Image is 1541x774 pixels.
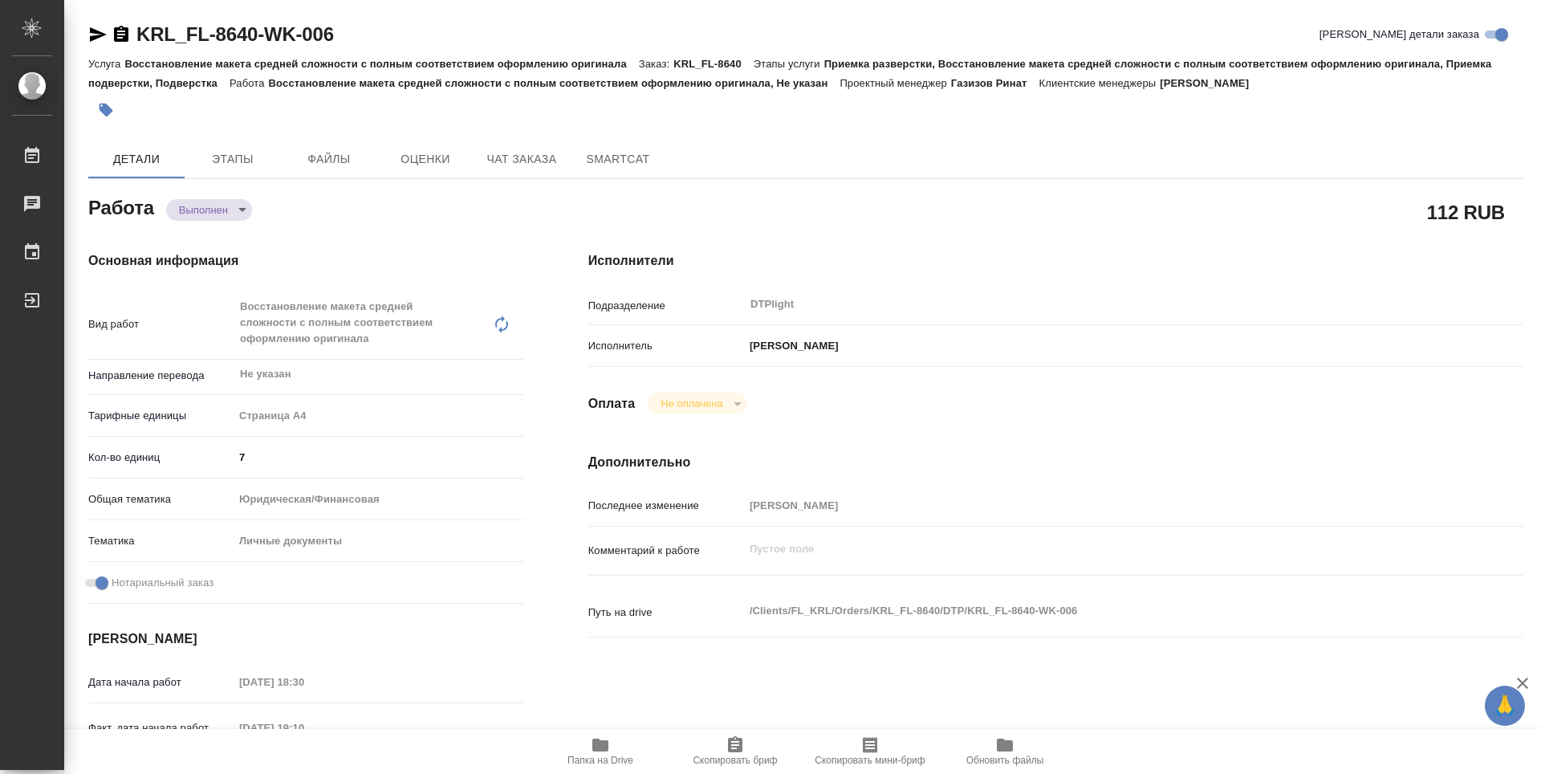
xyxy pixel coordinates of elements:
button: Папка на Drive [533,729,668,774]
p: KRL_FL-8640 [673,58,754,70]
span: Скопировать мини-бриф [815,755,925,766]
p: Заказ: [639,58,673,70]
span: Этапы [194,149,271,169]
span: Папка на Drive [567,755,633,766]
a: KRL_FL-8640-WK-006 [136,23,334,45]
p: Проектный менеджер [840,77,950,89]
button: Добавить тэг [88,92,124,128]
span: Файлы [291,149,368,169]
span: Нотариальный заказ [112,575,213,591]
p: Исполнитель [588,338,744,354]
p: Тарифные единицы [88,408,234,424]
p: [PERSON_NAME] [1160,77,1261,89]
p: Последнее изменение [588,498,744,514]
div: Страница А4 [234,402,524,430]
h4: Оплата [588,394,636,413]
p: Факт. дата начала работ [88,720,234,736]
input: Пустое поле [234,670,374,694]
input: Пустое поле [234,716,374,739]
input: Пустое поле [744,494,1445,517]
button: Не оплачена [656,397,727,410]
h4: Дополнительно [588,453,1523,472]
button: Скопировать бриф [668,729,803,774]
div: Личные документы [234,528,524,555]
button: Скопировать мини-бриф [803,729,937,774]
span: Чат заказа [483,149,560,169]
p: Газизов Ринат [951,77,1039,89]
input: ✎ Введи что-нибудь [234,446,524,469]
p: Восстановление макета средней сложности с полным соответствием оформлению оригинала, Не указан [269,77,840,89]
h4: Основная информация [88,251,524,271]
span: Скопировать бриф [693,755,777,766]
div: Юридическая/Финансовая [234,486,524,513]
p: Подразделение [588,298,744,314]
span: SmartCat [579,149,657,169]
h4: [PERSON_NAME] [88,629,524,649]
button: Обновить файлы [937,729,1072,774]
p: Восстановление макета средней сложности с полным соответствием оформлению оригинала [124,58,638,70]
p: Услуга [88,58,124,70]
button: 🙏 [1485,686,1525,726]
button: Выполнен [174,203,233,217]
p: [PERSON_NAME] [744,338,839,354]
button: Скопировать ссылку [112,25,131,44]
p: Путь на drive [588,605,744,621]
button: Скопировать ссылку для ЯМессенджера [88,25,108,44]
p: Кол-во единиц [88,450,234,466]
span: 🙏 [1491,689,1519,723]
h4: Исполнители [588,251,1523,271]
h2: 112 RUB [1427,198,1505,226]
div: Выполнен [648,393,746,414]
textarea: /Clients/FL_KRL/Orders/KRL_FL-8640/DTP/KRL_FL-8640-WK-006 [744,597,1445,625]
span: Обновить файлы [966,755,1044,766]
p: Вид работ [88,316,234,332]
p: Клиентские менеджеры [1039,77,1161,89]
p: Тематика [88,533,234,549]
p: Комментарий к работе [588,543,744,559]
p: Общая тематика [88,491,234,507]
p: Этапы услуги [754,58,824,70]
p: Работа [230,77,269,89]
span: Детали [98,149,175,169]
span: Оценки [387,149,464,169]
p: Направление перевода [88,368,234,384]
p: Дата начала работ [88,674,234,690]
h2: Работа [88,192,154,221]
span: [PERSON_NAME] детали заказа [1319,26,1479,43]
div: Выполнен [166,199,252,221]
